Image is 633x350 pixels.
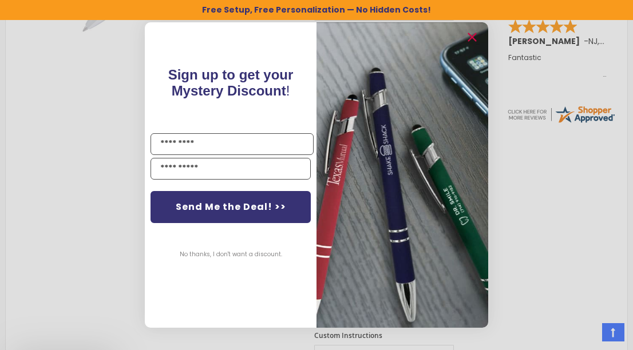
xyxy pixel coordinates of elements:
[151,191,311,223] button: Send Me the Deal! >>
[316,22,488,327] img: pop-up-image
[168,67,294,98] span: !
[168,67,294,98] span: Sign up to get your Mystery Discount
[463,28,481,46] button: Close dialog
[174,240,288,269] button: No thanks, I don't want a discount.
